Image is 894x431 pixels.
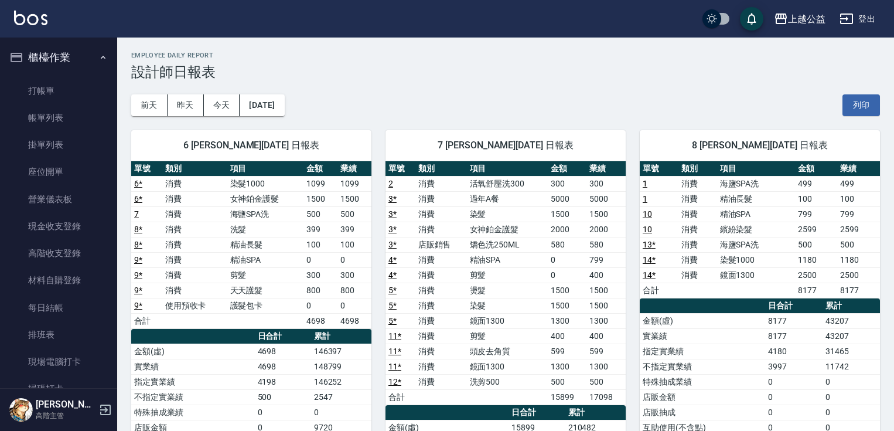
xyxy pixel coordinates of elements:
[131,161,371,329] table: a dense table
[717,237,795,252] td: 海鹽SPA洗
[227,237,303,252] td: 精油長髮
[337,206,371,222] td: 500
[204,94,240,116] button: 今天
[467,176,548,191] td: 活氧舒壓洗300
[765,359,823,374] td: 3997
[415,283,467,298] td: 消費
[586,252,626,267] td: 799
[586,161,626,177] th: 業績
[467,252,548,267] td: 精油SPA
[640,344,765,359] td: 指定實業績
[131,344,255,359] td: 金額(虛)
[227,161,303,177] th: 項目
[131,359,255,374] td: 實業績
[5,42,112,73] button: 櫃檯作業
[548,313,586,328] td: 1300
[337,313,371,328] td: 4698
[400,140,612,151] span: 7 [PERSON_NAME][DATE] 日報表
[643,179,647,188] a: 1
[337,222,371,237] td: 399
[311,405,371,420] td: 0
[823,298,880,314] th: 累計
[586,237,626,252] td: 580
[5,240,112,267] a: 高階收支登錄
[640,161,678,177] th: 單號
[717,191,795,206] td: 精油長髮
[467,222,548,237] td: 女神鉑金護髮
[640,283,678,298] td: 合計
[823,374,880,389] td: 0
[769,7,830,31] button: 上越公益
[548,206,586,222] td: 1500
[654,140,866,151] span: 8 [PERSON_NAME][DATE] 日報表
[837,252,880,267] td: 1180
[548,283,586,298] td: 1500
[640,313,765,328] td: 金額(虛)
[643,194,647,203] a: 1
[717,222,795,237] td: 繽紛染髮
[678,252,717,267] td: 消費
[823,359,880,374] td: 11742
[415,206,467,222] td: 消費
[131,313,162,328] td: 合計
[303,222,337,237] td: 399
[337,191,371,206] td: 1500
[168,94,204,116] button: 昨天
[240,94,284,116] button: [DATE]
[36,410,95,421] p: 高階主管
[548,161,586,177] th: 金額
[415,237,467,252] td: 店販銷售
[640,359,765,374] td: 不指定實業績
[467,313,548,328] td: 鏡面1300
[643,225,652,234] a: 10
[303,161,337,177] th: 金額
[467,161,548,177] th: 項目
[795,222,838,237] td: 2599
[788,12,825,26] div: 上越公益
[765,313,823,328] td: 8177
[795,191,838,206] td: 100
[548,344,586,359] td: 599
[678,222,717,237] td: 消費
[303,176,337,191] td: 1099
[227,191,303,206] td: 女神鉑金護髮
[640,374,765,389] td: 特殊抽成業績
[255,389,311,405] td: 500
[837,267,880,283] td: 2500
[842,94,880,116] button: 列印
[837,176,880,191] td: 499
[337,161,371,177] th: 業績
[303,298,337,313] td: 0
[311,374,371,389] td: 146252
[678,191,717,206] td: 消費
[586,359,626,374] td: 1300
[765,298,823,314] th: 日合計
[134,209,139,219] a: 7
[311,359,371,374] td: 148799
[415,298,467,313] td: 消費
[131,389,255,405] td: 不指定實業績
[467,283,548,298] td: 燙髮
[415,252,467,267] td: 消費
[740,7,763,30] button: save
[586,176,626,191] td: 300
[5,186,112,213] a: 營業儀表板
[678,237,717,252] td: 消費
[795,283,838,298] td: 8177
[586,283,626,298] td: 1500
[586,389,626,405] td: 17098
[303,283,337,298] td: 800
[162,161,227,177] th: 類別
[162,298,227,313] td: 使用預收卡
[548,267,586,283] td: 0
[548,222,586,237] td: 2000
[678,176,717,191] td: 消費
[5,321,112,348] a: 排班表
[548,389,586,405] td: 15899
[795,237,838,252] td: 500
[162,176,227,191] td: 消費
[131,94,168,116] button: 前天
[795,252,838,267] td: 1180
[131,161,162,177] th: 單號
[467,298,548,313] td: 染髮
